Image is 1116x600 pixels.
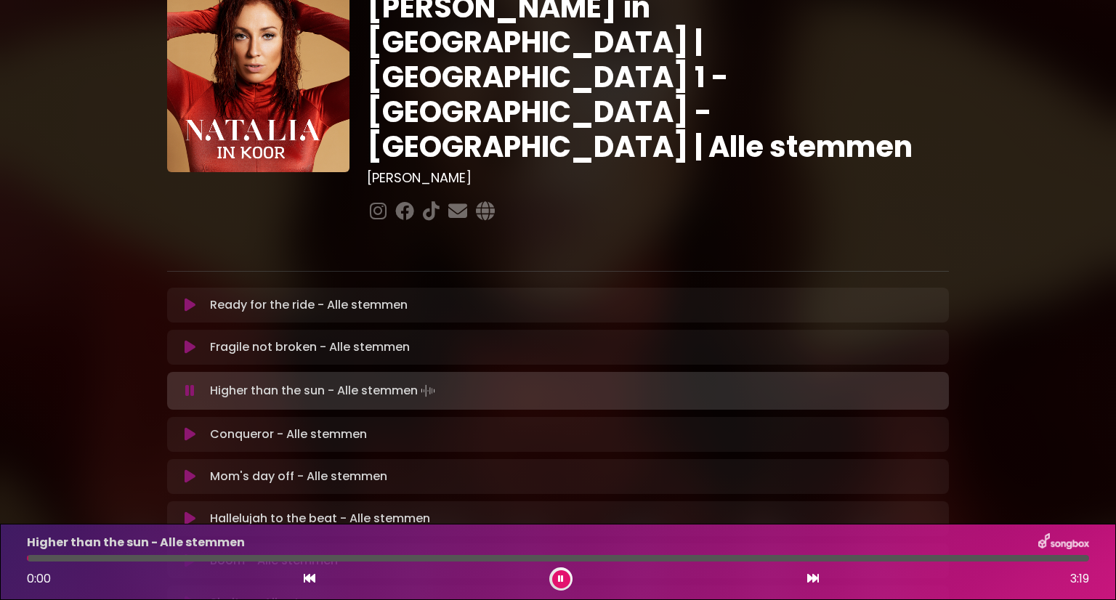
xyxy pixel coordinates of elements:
[210,510,430,527] p: Hallelujah to the beat - Alle stemmen
[27,570,51,587] span: 0:00
[210,468,387,485] p: Mom's day off - Alle stemmen
[367,170,949,186] h3: [PERSON_NAME]
[210,381,438,401] p: Higher than the sun - Alle stemmen
[27,534,245,551] p: Higher than the sun - Alle stemmen
[210,426,367,443] p: Conqueror - Alle stemmen
[1070,570,1089,588] span: 3:19
[210,338,410,356] p: Fragile not broken - Alle stemmen
[1038,533,1089,552] img: songbox-logo-white.png
[210,296,408,314] p: Ready for the ride - Alle stemmen
[418,381,438,401] img: waveform4.gif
